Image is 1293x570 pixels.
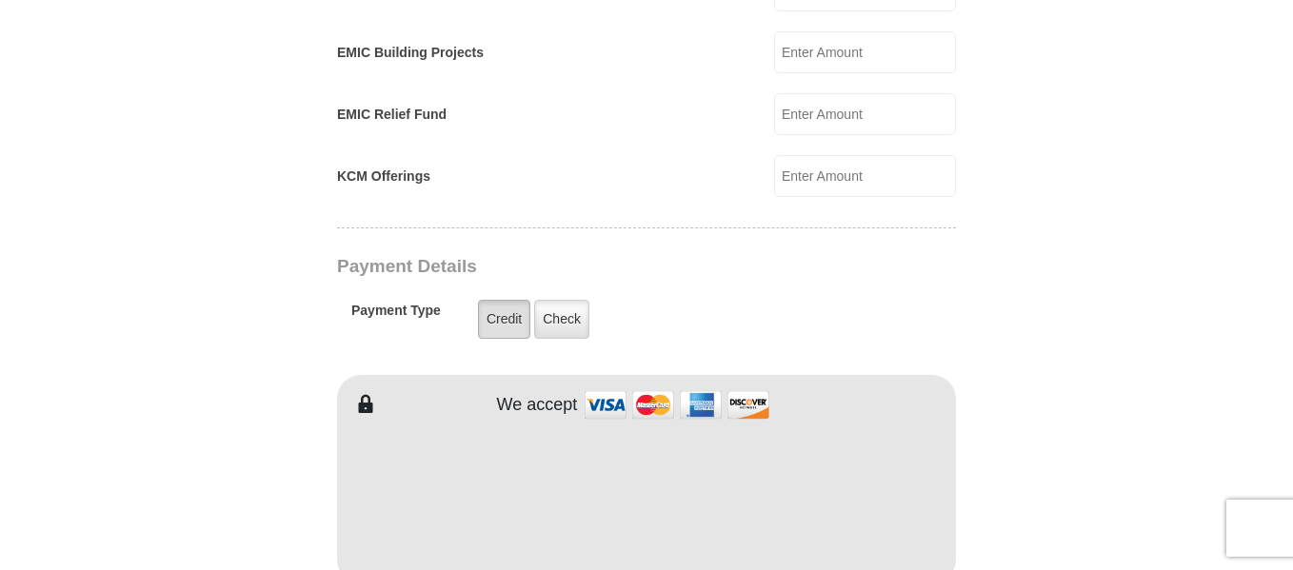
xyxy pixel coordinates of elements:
label: Check [534,300,589,339]
input: Enter Amount [774,93,956,135]
input: Enter Amount [774,155,956,197]
label: KCM Offerings [337,167,430,187]
h4: We accept [497,395,578,416]
label: EMIC Relief Fund [337,105,447,125]
label: EMIC Building Projects [337,43,484,63]
img: credit cards accepted [582,384,772,425]
input: Enter Amount [774,31,956,73]
h5: Payment Type [351,303,441,328]
h3: Payment Details [337,256,823,278]
label: Credit [478,300,530,339]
